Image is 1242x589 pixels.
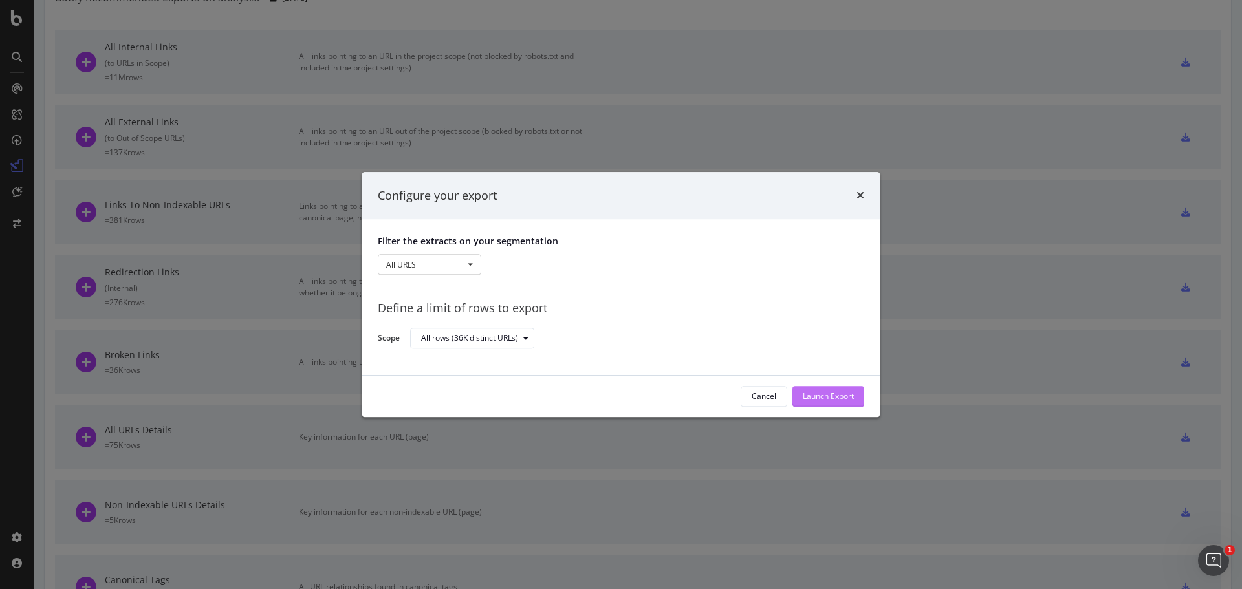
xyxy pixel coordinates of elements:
div: All rows (36K distinct URLs) [421,335,518,343]
span: 1 [1225,545,1235,555]
button: All URLS [378,255,481,275]
label: Scope [378,332,400,347]
div: Define a limit of rows to export [378,301,864,317]
button: All rows (36K distinct URLs) [410,328,534,349]
p: Filter the extracts on your segmentation [378,235,864,248]
div: Configure your export [378,187,497,204]
div: modal [362,172,880,417]
button: Launch Export [792,386,864,407]
div: Cancel [752,391,776,402]
div: Launch Export [803,391,854,402]
button: Cancel [741,386,787,407]
div: times [856,187,864,204]
iframe: Intercom live chat [1198,545,1229,576]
